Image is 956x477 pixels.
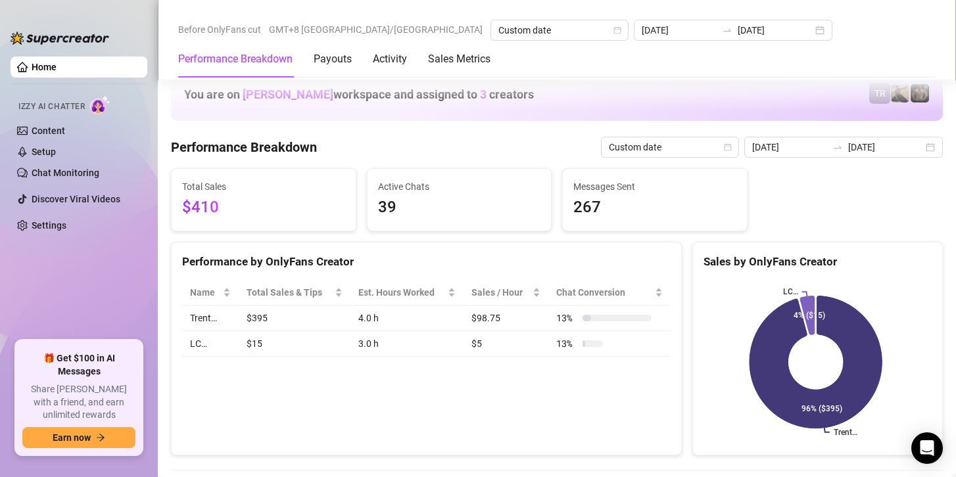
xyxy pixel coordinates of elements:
[32,194,120,204] a: Discover Viral Videos
[613,26,621,34] span: calendar
[96,433,105,442] span: arrow-right
[90,95,110,114] img: AI Chatter
[378,179,541,194] span: Active Chats
[722,25,732,35] span: to
[350,306,464,331] td: 4.0 h
[642,23,717,37] input: Start date
[32,220,66,231] a: Settings
[32,147,56,157] a: Setup
[182,306,239,331] td: Trent…
[18,101,85,113] span: Izzy AI Chatter
[22,427,135,448] button: Earn nowarrow-right
[32,62,57,72] a: Home
[428,51,490,67] div: Sales Metrics
[358,285,445,300] div: Est. Hours Worked
[178,20,261,39] span: Before OnlyFans cut
[184,87,534,102] h1: You are on workspace and assigned to creators
[724,143,732,151] span: calendar
[738,23,813,37] input: End date
[752,140,827,154] input: Start date
[182,195,345,220] span: $410
[182,331,239,357] td: LC…
[243,87,333,101] span: [PERSON_NAME]
[471,285,531,300] span: Sales / Hour
[350,331,464,357] td: 3.0 h
[911,432,943,464] div: Open Intercom Messenger
[314,51,352,67] div: Payouts
[548,280,671,306] th: Chat Conversion
[556,285,652,300] span: Chat Conversion
[480,87,487,101] span: 3
[239,280,350,306] th: Total Sales & Tips
[182,179,345,194] span: Total Sales
[182,253,671,271] div: Performance by OnlyFans Creator
[247,285,332,300] span: Total Sales & Tips
[190,285,220,300] span: Name
[556,336,577,351] span: 13 %
[891,84,909,102] img: LC
[239,331,350,357] td: $15
[722,25,732,35] span: swap-right
[874,86,886,101] span: TR
[573,195,736,220] span: 267
[464,331,549,357] td: $5
[378,195,541,220] span: 39
[783,288,798,297] text: LC…
[53,432,91,443] span: Earn now
[573,179,736,194] span: Messages Sent
[11,32,109,45] img: logo-BBDzfeDw.svg
[239,306,350,331] td: $395
[22,352,135,378] span: 🎁 Get $100 in AI Messages
[182,280,239,306] th: Name
[911,84,929,102] img: Trent
[498,20,621,40] span: Custom date
[832,142,843,152] span: swap-right
[269,20,483,39] span: GMT+8 [GEOGRAPHIC_DATA]/[GEOGRAPHIC_DATA]
[178,51,293,67] div: Performance Breakdown
[834,428,857,437] text: Trent…
[464,280,549,306] th: Sales / Hour
[609,137,731,157] span: Custom date
[171,138,317,156] h4: Performance Breakdown
[32,125,65,136] a: Content
[832,142,843,152] span: to
[556,311,577,325] span: 13 %
[373,51,407,67] div: Activity
[848,140,923,154] input: End date
[32,168,99,178] a: Chat Monitoring
[704,253,932,271] div: Sales by OnlyFans Creator
[464,306,549,331] td: $98.75
[22,383,135,422] span: Share [PERSON_NAME] with a friend, and earn unlimited rewards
